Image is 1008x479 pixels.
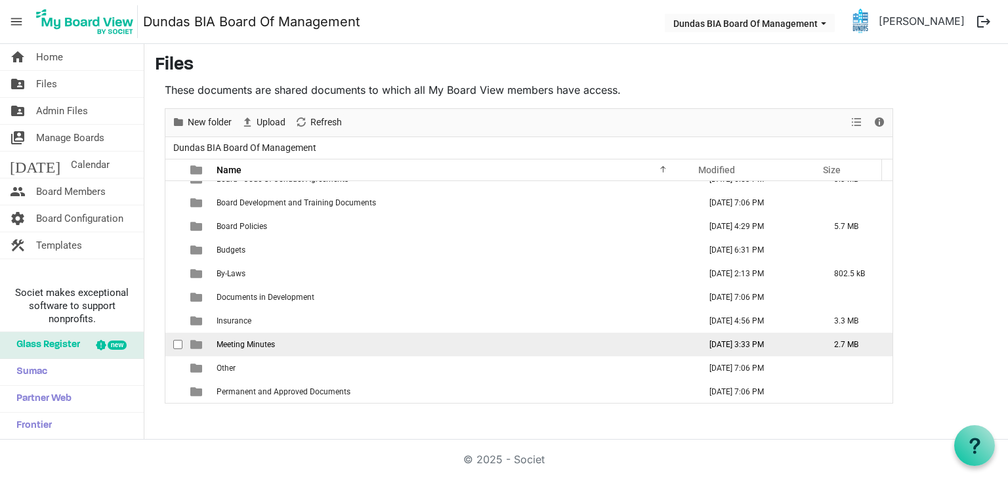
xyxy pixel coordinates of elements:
[143,9,360,35] a: Dundas BIA Board Of Management
[4,9,29,34] span: menu
[213,215,696,238] td: Board Policies is template cell column header Name
[665,14,835,32] button: Dundas BIA Board Of Management dropdownbutton
[820,356,892,380] td: is template cell column header Size
[696,238,820,262] td: March 11, 2025 6:31 PM column header Modified
[32,5,143,38] a: My Board View Logo
[6,286,138,325] span: Societ makes exceptional software to support nonprofits.
[213,262,696,285] td: By-Laws is template cell column header Name
[165,333,182,356] td: checkbox
[696,309,820,333] td: June 13, 2025 4:56 PM column header Modified
[10,386,72,412] span: Partner Web
[165,215,182,238] td: checkbox
[217,269,245,278] span: By-Laws
[696,262,820,285] td: March 11, 2025 2:13 PM column header Modified
[182,333,213,356] td: is template cell column header type
[217,175,348,184] span: Board - Code Of Conduct Agreements
[217,316,251,325] span: Insurance
[217,364,236,373] span: Other
[847,8,873,34] img: k80_sZWIFpwpd8fGWuVzQbmPtyU9V2cGww02w_GQD-CIWGHCbkYgI-BFf0gJQ4UnZDiyldBlIr5k_NxkZZkN1g_thumb.png
[186,114,233,131] span: New folder
[293,114,345,131] button: Refresh
[165,238,182,262] td: checkbox
[696,380,820,404] td: January 16, 2025 7:06 PM column header Modified
[290,109,346,136] div: Refresh
[823,165,841,175] span: Size
[182,285,213,309] td: is template cell column header type
[10,152,60,178] span: [DATE]
[696,356,820,380] td: January 16, 2025 7:06 PM column header Modified
[696,285,820,309] td: January 16, 2025 7:06 PM column header Modified
[868,109,891,136] div: Details
[10,98,26,124] span: folder_shared
[171,140,319,156] span: Dundas BIA Board Of Management
[165,262,182,285] td: checkbox
[696,191,820,215] td: January 16, 2025 7:06 PM column header Modified
[213,238,696,262] td: Budgets is template cell column header Name
[970,8,997,35] button: logout
[10,125,26,151] span: switch_account
[165,285,182,309] td: checkbox
[10,413,52,439] span: Frontier
[10,44,26,70] span: home
[10,71,26,97] span: folder_shared
[155,54,997,77] h3: Files
[182,380,213,404] td: is template cell column header type
[165,356,182,380] td: checkbox
[236,109,290,136] div: Upload
[182,262,213,285] td: is template cell column header type
[182,356,213,380] td: is template cell column header type
[213,380,696,404] td: Permanent and Approved Documents is template cell column header Name
[217,245,245,255] span: Budgets
[36,232,82,259] span: Templates
[696,333,820,356] td: August 02, 2025 3:33 PM column header Modified
[213,333,696,356] td: Meeting Minutes is template cell column header Name
[217,165,241,175] span: Name
[820,309,892,333] td: 3.3 MB is template cell column header Size
[217,387,350,396] span: Permanent and Approved Documents
[165,309,182,333] td: checkbox
[217,198,376,207] span: Board Development and Training Documents
[36,98,88,124] span: Admin Files
[10,359,47,385] span: Sumac
[32,5,138,38] img: My Board View Logo
[213,356,696,380] td: Other is template cell column header Name
[820,333,892,356] td: 2.7 MB is template cell column header Size
[36,44,63,70] span: Home
[873,8,970,34] a: [PERSON_NAME]
[213,285,696,309] td: Documents in Development is template cell column header Name
[463,453,545,466] a: © 2025 - Societ
[849,114,864,131] button: View dropdownbutton
[167,109,236,136] div: New folder
[182,238,213,262] td: is template cell column header type
[820,285,892,309] td: is template cell column header Size
[108,341,127,350] div: new
[165,82,893,98] p: These documents are shared documents to which all My Board View members have access.
[217,340,275,349] span: Meeting Minutes
[182,215,213,238] td: is template cell column header type
[696,215,820,238] td: June 13, 2025 4:29 PM column header Modified
[36,205,123,232] span: Board Configuration
[213,309,696,333] td: Insurance is template cell column header Name
[820,191,892,215] td: is template cell column header Size
[36,178,106,205] span: Board Members
[217,293,314,302] span: Documents in Development
[165,380,182,404] td: checkbox
[820,380,892,404] td: is template cell column header Size
[165,191,182,215] td: checkbox
[871,114,889,131] button: Details
[182,309,213,333] td: is template cell column header type
[846,109,868,136] div: View
[10,332,80,358] span: Glass Register
[217,222,267,231] span: Board Policies
[820,262,892,285] td: 802.5 kB is template cell column header Size
[698,165,735,175] span: Modified
[820,238,892,262] td: is template cell column header Size
[71,152,110,178] span: Calendar
[213,191,696,215] td: Board Development and Training Documents is template cell column header Name
[170,114,234,131] button: New folder
[36,125,104,151] span: Manage Boards
[309,114,343,131] span: Refresh
[820,215,892,238] td: 5.7 MB is template cell column header Size
[10,232,26,259] span: construction
[10,178,26,205] span: people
